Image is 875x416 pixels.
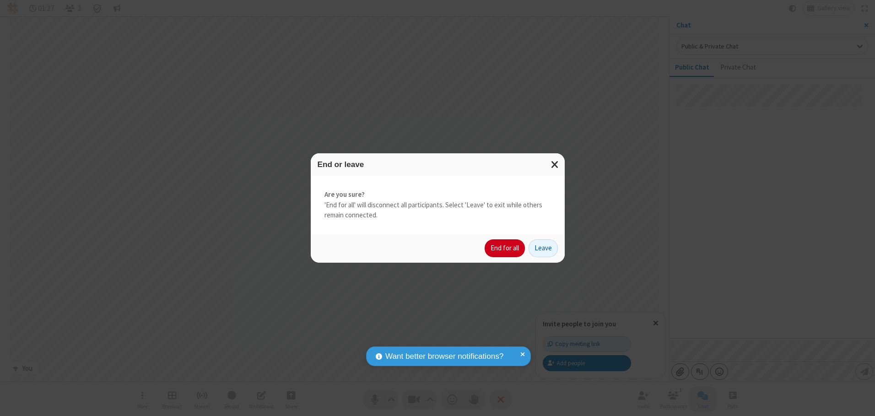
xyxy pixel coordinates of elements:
[324,189,551,200] strong: Are you sure?
[385,351,503,362] span: Want better browser notifications?
[546,153,565,176] button: Close modal
[318,160,558,169] h3: End or leave
[485,239,525,258] button: End for all
[529,239,558,258] button: Leave
[311,176,565,234] div: 'End for all' will disconnect all participants. Select 'Leave' to exit while others remain connec...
